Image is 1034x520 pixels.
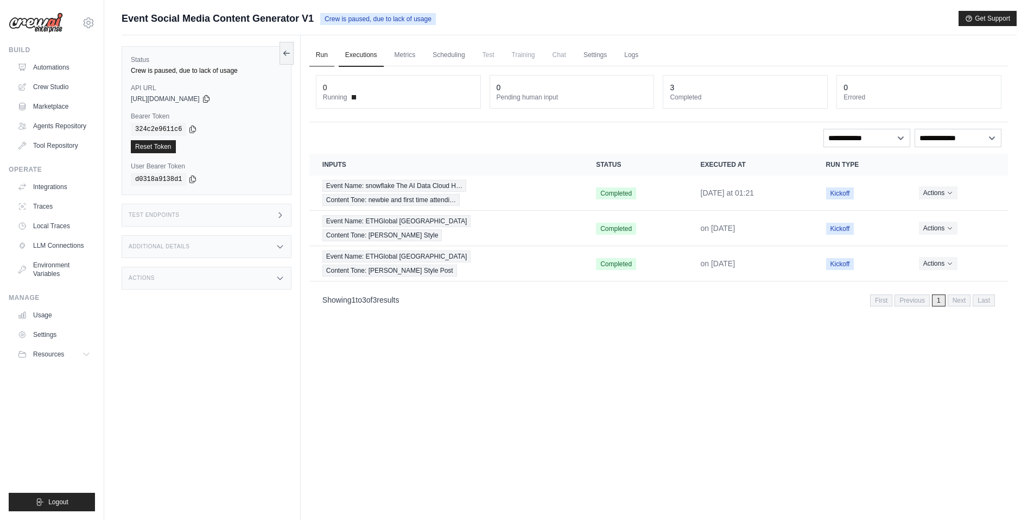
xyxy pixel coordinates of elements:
span: Kickoff [826,258,854,270]
span: Kickoff [826,223,854,235]
span: 3 [372,296,377,304]
a: Automations [13,59,95,76]
nav: Pagination [309,286,1008,314]
a: Environment Variables [13,256,95,283]
a: Metrics [388,44,422,67]
span: Crew is paused, due to lack of usage [320,13,436,25]
a: Integrations [13,178,95,196]
span: Training is not available until the deployment is complete [505,44,542,66]
img: Logo [9,12,63,33]
time: September 13, 2025 at 21:08 IST [701,259,735,268]
button: Logout [9,493,95,511]
a: Logs [618,44,645,67]
code: 324c2e9611c6 [131,123,186,136]
a: Tool Repository [13,137,95,154]
span: First [870,295,892,306]
button: Get Support [959,11,1017,26]
span: Event Name: snowflake The AI Data Cloud H… [322,180,466,192]
button: Actions for execution [919,186,957,199]
span: 3 [362,296,366,304]
div: Operate [9,165,95,174]
dt: Completed [670,93,821,102]
span: Resources [33,350,64,359]
a: Marketplace [13,98,95,115]
span: Last [973,295,995,306]
span: Completed [596,258,636,270]
div: Build [9,46,95,54]
span: Running [323,93,347,102]
a: Agents Repository [13,117,95,135]
span: Content Tone: [PERSON_NAME] Style [322,229,442,241]
a: Crew Studio [13,78,95,96]
label: API URL [131,84,282,92]
label: Bearer Token [131,112,282,121]
code: d0318a9138d1 [131,173,186,186]
th: Executed at [688,154,813,176]
span: Content Tone: newbie and first time attendi… [322,194,460,206]
a: Scheduling [426,44,471,67]
a: Usage [13,306,95,324]
a: View execution details for Event Name [322,180,570,206]
span: Completed [596,223,636,235]
a: Settings [13,326,95,343]
th: Inputs [309,154,583,176]
div: Crew is paused, due to lack of usage [131,66,282,75]
iframe: Chat Widget [980,468,1034,520]
h3: Additional Details [129,243,189,250]
h3: Actions [129,275,155,281]
span: 1 [932,295,946,306]
div: 3 [670,82,674,93]
a: Executions [339,44,384,67]
div: Manage [9,293,95,302]
a: View execution details for Event Name [322,215,570,241]
dt: Pending human input [497,93,648,102]
span: 1 [352,296,356,304]
button: Actions for execution [919,222,957,235]
a: Local Traces [13,217,95,235]
a: Reset Token [131,140,176,153]
span: Logout [48,498,68,506]
span: Next [948,295,971,306]
time: September 13, 2025 at 21:11 IST [701,224,735,233]
span: Event Name: ETHGlobal [GEOGRAPHIC_DATA] [322,250,471,262]
a: View execution details for Event Name [322,250,570,277]
h3: Test Endpoints [129,212,180,218]
div: 0 [497,82,501,93]
a: Traces [13,198,95,215]
label: User Bearer Token [131,162,282,171]
span: Chat is not available until the deployment is complete [546,44,573,66]
span: Test [476,44,501,66]
nav: Pagination [870,295,995,306]
span: Previous [895,295,930,306]
p: Showing to of results [322,295,399,305]
section: Crew executions table [309,154,1008,314]
span: Kickoff [826,187,854,199]
label: Status [131,55,282,64]
div: 0 [843,82,848,93]
a: Settings [577,44,613,67]
th: Run Type [813,154,906,176]
th: Status [583,154,687,176]
span: Event Name: ETHGlobal [GEOGRAPHIC_DATA] [322,215,471,227]
span: Completed [596,187,636,199]
dt: Errored [843,93,994,102]
span: [URL][DOMAIN_NAME] [131,95,200,103]
span: Event Social Media Content Generator V1 [122,11,314,26]
div: 0 [323,82,327,93]
span: Content Tone: [PERSON_NAME] Style Post [322,265,457,277]
time: September 17, 2025 at 01:21 IST [701,189,754,197]
a: Run [309,44,334,67]
button: Actions for execution [919,257,957,270]
button: Resources [13,346,95,363]
a: LLM Connections [13,237,95,254]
